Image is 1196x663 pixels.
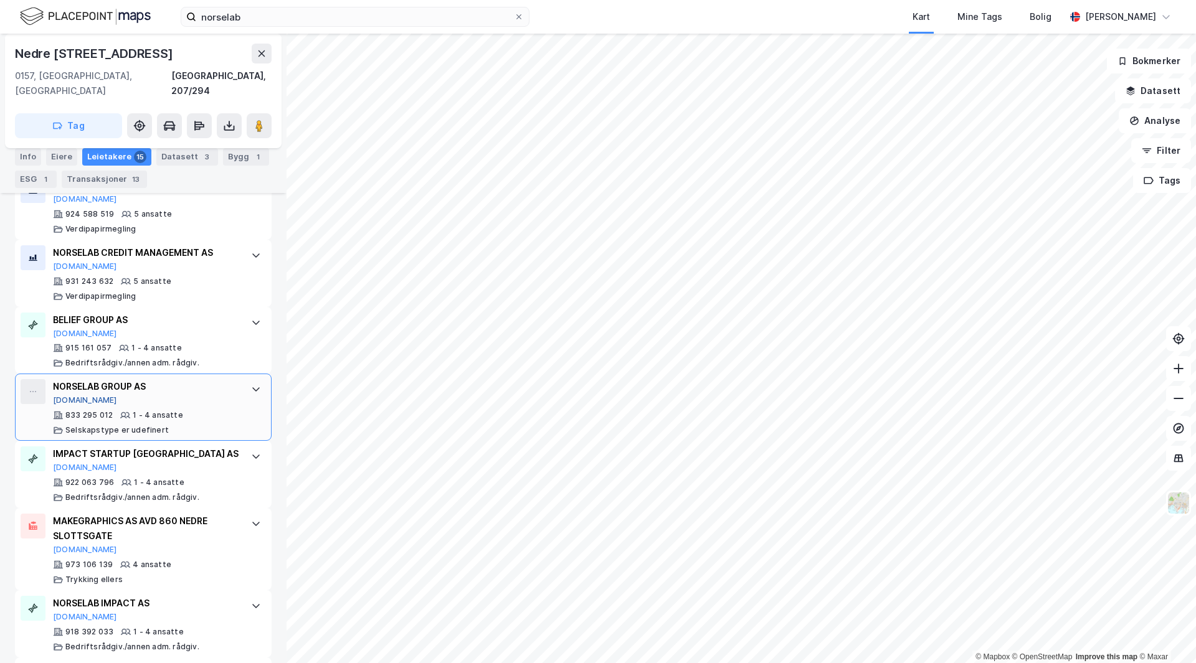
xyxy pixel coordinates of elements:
[39,173,52,186] div: 1
[1133,168,1191,193] button: Tags
[1012,652,1073,661] a: OpenStreetMap
[53,261,117,271] button: [DOMAIN_NAME]
[53,612,117,622] button: [DOMAIN_NAME]
[53,245,239,260] div: NORSELAB CREDIT MANAGEMENT AS
[65,642,199,652] div: Bedriftsrådgiv./annen adm. rådgiv.
[53,379,239,394] div: NORSELAB GROUP AS
[65,560,113,570] div: 973 106 139
[1134,603,1196,663] iframe: Chat Widget
[53,313,239,327] div: BELIEF GROUP AS
[1115,78,1191,103] button: Datasett
[53,545,117,555] button: [DOMAIN_NAME]
[53,596,239,611] div: NORSELAB IMPACT AS
[46,148,77,166] div: Eiere
[134,151,146,163] div: 15
[15,113,122,138] button: Tag
[196,7,514,26] input: Søk på adresse, matrikkel, gårdeiere, leietakere eller personer
[913,9,930,24] div: Kart
[156,148,218,166] div: Datasett
[53,446,239,461] div: IMPACT STARTUP [GEOGRAPHIC_DATA] AS
[1134,603,1196,663] div: Kontrollprogram for chat
[1085,9,1156,24] div: [PERSON_NAME]
[65,291,136,301] div: Verdipapirmegling
[65,492,199,502] div: Bedriftsrådgiv./annen adm. rådgiv.
[957,9,1002,24] div: Mine Tags
[53,395,117,405] button: [DOMAIN_NAME]
[133,276,171,286] div: 5 ansatte
[65,627,113,637] div: 918 392 033
[171,68,272,98] div: [GEOGRAPHIC_DATA], 207/294
[223,148,269,166] div: Bygg
[65,358,199,368] div: Bedriftsrådgiv./annen adm. rådgiv.
[15,171,57,188] div: ESG
[15,148,41,166] div: Info
[65,276,113,286] div: 931 243 632
[975,652,1010,661] a: Mapbox
[53,329,117,339] button: [DOMAIN_NAME]
[65,425,169,435] div: Selskapstype er udefinert
[53,194,117,204] button: [DOMAIN_NAME]
[130,173,142,186] div: 13
[201,151,213,163] div: 3
[1119,108,1191,133] button: Analyse
[1167,491,1190,515] img: Z
[133,627,184,637] div: 1 - 4 ansatte
[53,514,239,543] div: MAKEGRAPHICS AS AVD 860 NEDRE SLOTTSGATE
[131,343,182,353] div: 1 - 4 ansatte
[134,477,184,487] div: 1 - 4 ansatte
[15,68,171,98] div: 0157, [GEOGRAPHIC_DATA], [GEOGRAPHIC_DATA]
[1131,138,1191,163] button: Filter
[134,209,172,219] div: 5 ansatte
[133,410,183,420] div: 1 - 4 ansatte
[65,575,123,585] div: Trykking ellers
[65,209,114,219] div: 924 588 519
[53,463,117,473] button: [DOMAIN_NAME]
[252,151,264,163] div: 1
[65,343,112,353] div: 915 161 057
[1107,49,1191,73] button: Bokmerker
[15,44,176,63] div: Nedre [STREET_ADDRESS]
[65,224,136,234] div: Verdipapirmegling
[65,477,114,487] div: 922 063 796
[65,410,113,420] div: 833 295 012
[62,171,147,188] div: Transaksjoner
[1076,652,1137,661] a: Improve this map
[133,560,171,570] div: 4 ansatte
[82,148,151,166] div: Leietakere
[20,6,151,27] img: logo.f888ab2527a4732fd821a326f86c7f29.svg
[1030,9,1051,24] div: Bolig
